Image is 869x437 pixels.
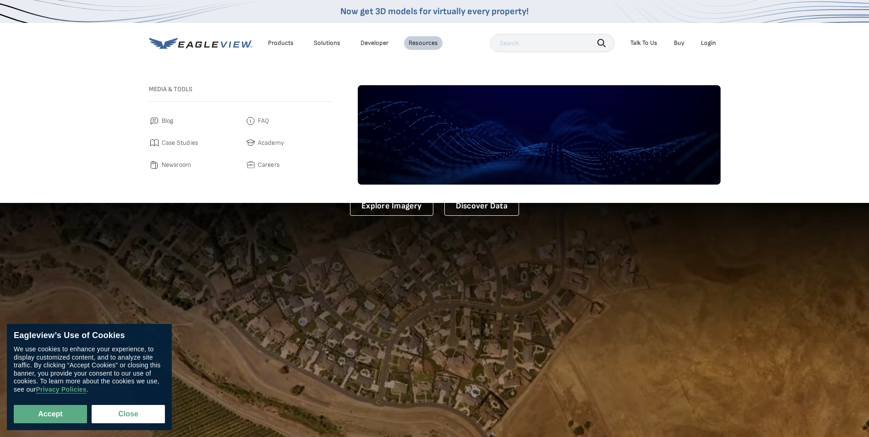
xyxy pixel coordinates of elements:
a: Academy [245,137,332,148]
div: Eagleview’s Use of Cookies [14,331,165,341]
img: faq.svg [245,115,256,126]
img: case_studies.svg [149,137,160,148]
div: Resources [409,39,438,47]
img: newsroom.svg [149,159,160,170]
div: Solutions [314,39,340,47]
div: We use cookies to enhance your experience, to display customized content, and to analyze site tra... [14,345,165,393]
button: Close [92,405,165,423]
a: Privacy Policies [36,386,86,393]
a: Discover Data [444,197,519,216]
a: Explore Imagery [350,197,433,216]
img: default-image.webp [358,85,721,185]
img: blog.svg [149,115,160,126]
span: Careers [258,159,280,170]
span: Newsroom [162,159,191,170]
a: Newsroom [149,159,236,170]
a: Developer [361,39,388,47]
a: Careers [245,159,332,170]
div: Login [701,39,716,47]
span: FAQ [258,115,269,126]
img: careers.svg [245,159,256,170]
a: Now get 3D models for virtually every property! [340,6,529,17]
span: Blog [162,115,174,126]
a: FAQ [245,115,332,126]
a: Case Studies [149,137,236,148]
span: Case Studies [162,137,198,148]
span: Academy [258,137,284,148]
input: Search [490,34,615,52]
h3: Media & Tools [149,85,332,93]
img: academy.svg [245,137,256,148]
button: Accept [14,405,87,423]
div: Products [268,39,294,47]
a: Blog [149,115,236,126]
a: Buy [674,39,684,47]
div: Talk To Us [630,39,657,47]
